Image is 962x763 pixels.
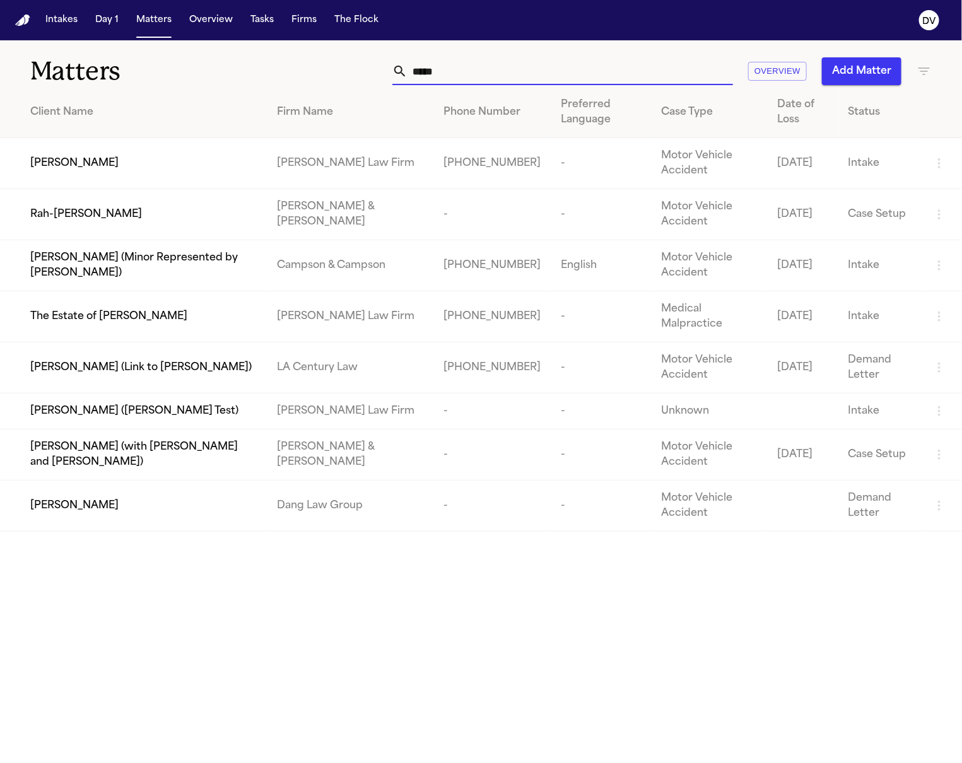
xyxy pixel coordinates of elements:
td: Motor Vehicle Accident [651,189,767,240]
td: Intake [838,138,922,189]
td: - [551,429,651,481]
td: English [551,240,651,291]
td: Demand Letter [838,481,922,532]
span: Rah-[PERSON_NAME] [30,207,142,222]
td: Demand Letter [838,342,922,393]
img: Finch Logo [15,15,30,26]
button: The Flock [329,9,384,32]
div: Case Type [661,105,757,120]
button: Overview [184,9,238,32]
td: Motor Vehicle Accident [651,429,767,481]
td: - [551,342,651,393]
button: Tasks [245,9,279,32]
td: Dang Law Group [267,481,433,532]
div: Phone Number [443,105,541,120]
td: - [551,291,651,342]
td: LA Century Law [267,342,433,393]
td: Intake [838,393,922,429]
td: Motor Vehicle Accident [651,240,767,291]
td: Case Setup [838,429,922,481]
button: Day 1 [90,9,124,32]
div: Status [848,105,912,120]
button: Add Matter [822,57,901,85]
td: [DATE] [767,189,838,240]
span: The Estate of [PERSON_NAME] [30,309,187,324]
td: - [551,138,651,189]
td: [PERSON_NAME] Law Firm [267,393,433,429]
td: - [433,481,551,532]
td: Intake [838,240,922,291]
td: Motor Vehicle Accident [651,481,767,532]
td: Medical Malpractice [651,291,767,342]
td: [PHONE_NUMBER] [433,342,551,393]
td: [DATE] [767,429,838,481]
span: [PERSON_NAME] (with [PERSON_NAME] and [PERSON_NAME]) [30,440,257,470]
a: Home [15,15,30,26]
td: [PERSON_NAME] & [PERSON_NAME] [267,429,433,481]
td: Case Setup [838,189,922,240]
button: Matters [131,9,177,32]
td: [PHONE_NUMBER] [433,240,551,291]
button: Overview [748,62,807,81]
td: Intake [838,291,922,342]
button: Intakes [40,9,83,32]
td: [PERSON_NAME] Law Firm [267,138,433,189]
span: [PERSON_NAME] [30,498,119,513]
td: [DATE] [767,342,838,393]
td: [PHONE_NUMBER] [433,291,551,342]
td: Unknown [651,393,767,429]
td: Motor Vehicle Accident [651,138,767,189]
td: - [551,481,651,532]
td: [PERSON_NAME] & [PERSON_NAME] [267,189,433,240]
h1: Matters [30,55,283,87]
td: Campson & Campson [267,240,433,291]
div: Preferred Language [561,97,641,127]
span: [PERSON_NAME] ([PERSON_NAME] Test) [30,404,238,419]
td: [DATE] [767,138,838,189]
td: Motor Vehicle Accident [651,342,767,393]
div: Client Name [30,105,257,120]
td: - [433,189,551,240]
div: Firm Name [277,105,423,120]
td: [DATE] [767,240,838,291]
td: - [551,189,651,240]
span: [PERSON_NAME] (Link to [PERSON_NAME]) [30,360,252,375]
div: Date of Loss [777,97,828,127]
span: [PERSON_NAME] (Minor Represented by [PERSON_NAME]) [30,250,257,281]
td: - [551,393,651,429]
button: Firms [286,9,322,32]
span: [PERSON_NAME] [30,156,119,171]
td: - [433,393,551,429]
td: [DATE] [767,291,838,342]
td: - [433,429,551,481]
td: [PHONE_NUMBER] [433,138,551,189]
td: [PERSON_NAME] Law Firm [267,291,433,342]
